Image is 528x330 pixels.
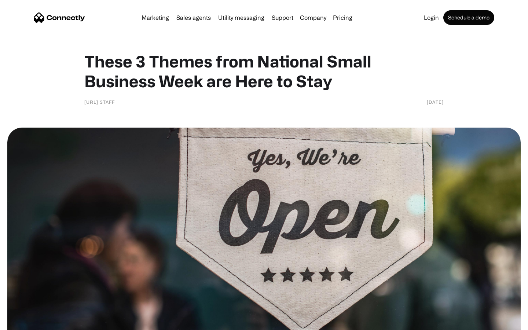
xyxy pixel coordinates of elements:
[84,51,444,91] h1: These 3 Themes from National Small Business Week are Here to Stay
[427,98,444,106] div: [DATE]
[7,317,44,327] aside: Language selected: English
[139,15,172,21] a: Marketing
[330,15,355,21] a: Pricing
[269,15,296,21] a: Support
[421,15,442,21] a: Login
[443,10,494,25] a: Schedule a demo
[173,15,214,21] a: Sales agents
[84,98,115,106] div: [URL] Staff
[215,15,267,21] a: Utility messaging
[300,12,326,23] div: Company
[15,317,44,327] ul: Language list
